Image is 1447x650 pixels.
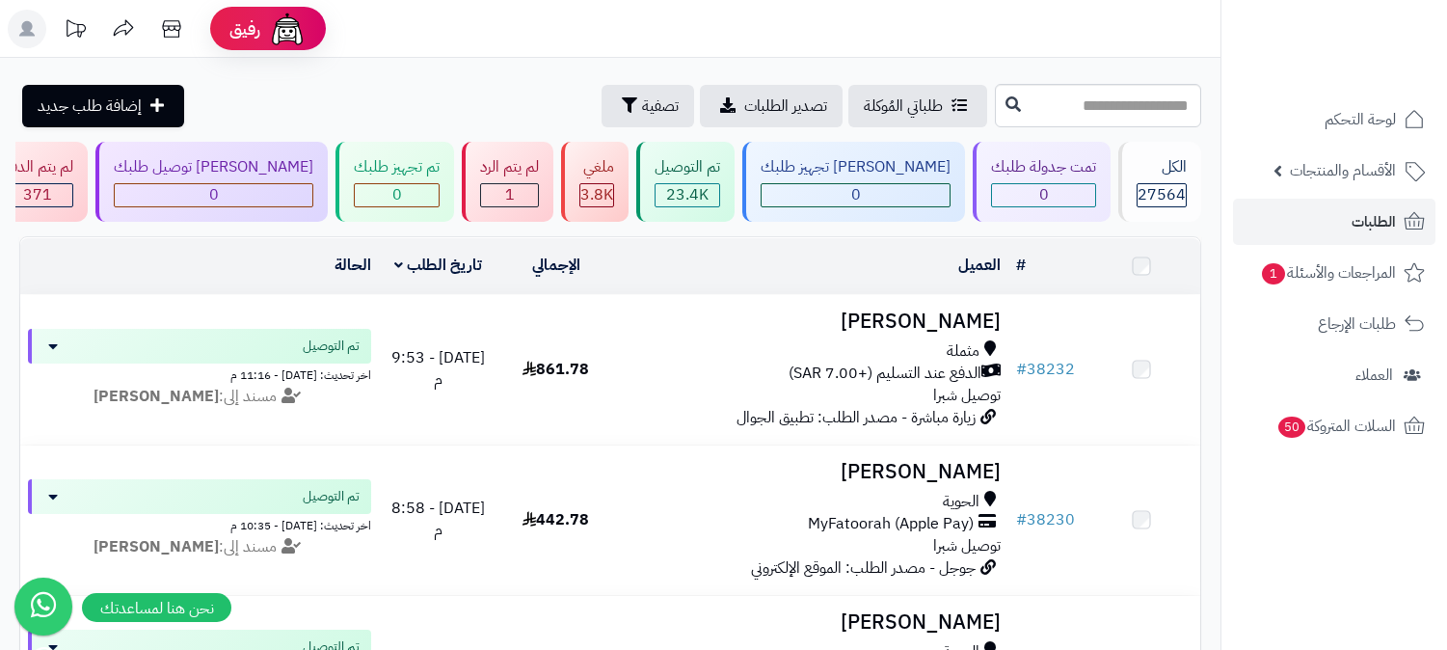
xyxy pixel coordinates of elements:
span: 371 [23,183,52,206]
a: لم يتم الرد 1 [458,142,557,222]
div: اخر تحديث: [DATE] - 11:16 م [28,364,371,384]
a: تم تجهيز طلبك 0 [332,142,458,222]
div: تم تجهيز طلبك [354,156,440,178]
div: مسند إلى: [13,536,386,558]
a: المراجعات والأسئلة1 [1233,250,1435,296]
img: ai-face.png [268,10,307,48]
div: 371 [3,184,72,206]
span: 0 [209,183,219,206]
div: [PERSON_NAME] توصيل طلبك [114,156,313,178]
a: الحالة [335,254,371,277]
div: 0 [762,184,950,206]
h3: [PERSON_NAME] [623,311,1001,333]
a: تاريخ الطلب [394,254,482,277]
a: [PERSON_NAME] توصيل طلبك 0 [92,142,332,222]
span: توصيل شبرا [933,534,1001,557]
a: # [1016,254,1026,277]
div: تم التوصيل [655,156,720,178]
span: تصفية [642,95,679,118]
span: لوحة التحكم [1325,106,1396,133]
div: اخر تحديث: [DATE] - 10:35 م [28,514,371,534]
a: الإجمالي [532,254,580,277]
a: طلبات الإرجاع [1233,301,1435,347]
span: تم التوصيل [303,337,360,356]
span: الدفع عند التسليم (+7.00 SAR) [789,363,981,385]
span: توصيل شبرا [933,384,1001,407]
strong: [PERSON_NAME] [94,535,219,558]
h3: [PERSON_NAME] [623,461,1001,483]
a: لوحة التحكم [1233,96,1435,143]
button: تصفية [602,85,694,127]
span: 0 [851,183,861,206]
a: تحديثات المنصة [51,10,99,53]
span: 27564 [1138,183,1186,206]
span: الحوية [943,491,979,513]
div: تمت جدولة طلبك [991,156,1096,178]
a: إضافة طلب جديد [22,85,184,127]
span: العملاء [1355,362,1393,389]
div: مسند إلى: [13,386,386,408]
span: الطلبات [1352,208,1396,235]
span: 1 [1262,263,1285,284]
img: logo-2.png [1316,54,1429,95]
span: [DATE] - 8:58 م [391,497,485,542]
a: الكل27564 [1114,142,1205,222]
span: رفيق [229,17,260,41]
span: # [1016,358,1027,381]
span: 861.78 [523,358,589,381]
div: 1 [481,184,538,206]
div: لم يتم الدفع [2,156,73,178]
a: العملاء [1233,352,1435,398]
strong: [PERSON_NAME] [94,385,219,408]
span: 3.8K [580,183,613,206]
a: #38230 [1016,508,1075,531]
span: 0 [392,183,402,206]
a: [PERSON_NAME] تجهيز طلبك 0 [738,142,969,222]
h3: [PERSON_NAME] [623,611,1001,634]
span: MyFatoorah (Apple Pay) [808,513,974,535]
span: 50 [1278,417,1305,438]
span: طلباتي المُوكلة [864,95,943,118]
a: طلباتي المُوكلة [848,85,987,127]
span: 0 [1039,183,1049,206]
span: طلبات الإرجاع [1318,311,1396,338]
span: مثملة [947,340,979,363]
div: [PERSON_NAME] تجهيز طلبك [761,156,951,178]
a: تم التوصيل 23.4K [632,142,738,222]
div: 0 [355,184,439,206]
span: 442.78 [523,508,589,531]
span: [DATE] - 9:53 م [391,346,485,392]
div: ملغي [579,156,614,178]
div: لم يتم الرد [480,156,539,178]
span: 1 [505,183,515,206]
a: #38232 [1016,358,1075,381]
div: 3828 [580,184,613,206]
div: 0 [115,184,312,206]
span: تصدير الطلبات [744,95,827,118]
span: المراجعات والأسئلة [1260,259,1396,286]
a: تمت جدولة طلبك 0 [969,142,1114,222]
a: الطلبات [1233,199,1435,245]
span: الأقسام والمنتجات [1290,157,1396,184]
div: 0 [992,184,1095,206]
a: ملغي 3.8K [557,142,632,222]
span: السلات المتروكة [1276,413,1396,440]
a: تصدير الطلبات [700,85,843,127]
span: جوجل - مصدر الطلب: الموقع الإلكتروني [751,556,976,580]
span: إضافة طلب جديد [38,95,142,118]
div: 23364 [656,184,719,206]
div: الكل [1137,156,1187,178]
a: السلات المتروكة50 [1233,403,1435,449]
span: 23.4K [666,183,709,206]
a: العميل [958,254,1001,277]
span: # [1016,508,1027,531]
span: تم التوصيل [303,487,360,506]
span: زيارة مباشرة - مصدر الطلب: تطبيق الجوال [737,406,976,429]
